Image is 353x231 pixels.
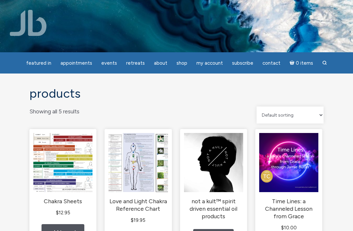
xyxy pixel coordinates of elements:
[228,57,257,70] a: Subscribe
[281,225,284,231] span: $
[60,60,92,66] span: Appointments
[259,57,284,70] a: Contact
[56,210,59,216] span: $
[286,56,317,70] a: Cart0 items
[126,60,145,66] span: Retreats
[10,10,47,36] img: Jamie Butler. The Everyday Medium
[131,217,134,223] span: $
[259,198,318,220] h2: Time Lines: a Channeled Lesson from Grace
[109,133,168,224] a: Love and Light Chakra Reference Chart $19.95
[150,57,171,70] a: About
[290,60,296,66] i: Cart
[176,60,187,66] span: Shop
[184,133,243,220] a: not a kult™ spirit driven essential oil products
[33,133,92,217] a: Chakra Sheets $12.95
[184,133,243,192] img: not a kult™ spirit driven essential oil products
[57,57,96,70] a: Appointments
[101,60,117,66] span: Events
[33,198,92,205] h2: Chakra Sheets
[173,57,191,70] a: Shop
[262,60,280,66] span: Contact
[29,107,79,117] p: Showing all 5 results
[196,60,223,66] span: My Account
[109,198,168,213] h2: Love and Light Chakra Reference Chart
[193,57,227,70] a: My Account
[56,210,70,216] bdi: 12.95
[257,107,324,124] select: Shop order
[232,60,253,66] span: Subscribe
[184,198,243,220] h2: not a kult™ spirit driven essential oil products
[26,60,51,66] span: featured in
[29,87,324,100] h1: Products
[97,57,121,70] a: Events
[259,133,318,192] img: Time Lines: a Channeled Lesson from Grace
[33,133,92,192] img: Chakra Sheets
[22,57,55,70] a: featured in
[122,57,149,70] a: Retreats
[281,225,297,231] bdi: 10.00
[131,217,145,223] bdi: 19.95
[109,133,168,192] img: Love and Light Chakra Reference Chart
[154,60,167,66] span: About
[296,61,313,66] span: 0 items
